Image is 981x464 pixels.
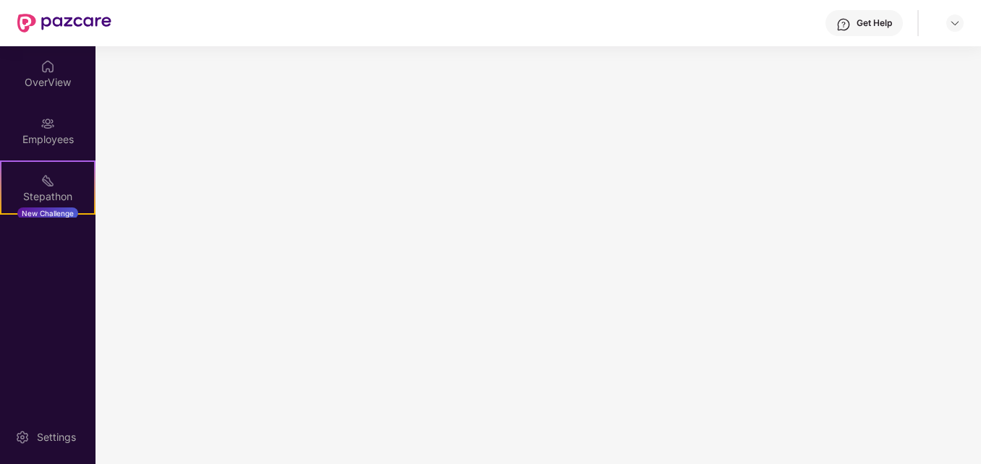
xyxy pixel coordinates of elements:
[949,17,961,29] img: svg+xml;base64,PHN2ZyBpZD0iRHJvcGRvd24tMzJ4MzIiIHhtbG5zPSJodHRwOi8vd3d3LnczLm9yZy8yMDAwL3N2ZyIgd2...
[33,430,80,444] div: Settings
[41,116,55,131] img: svg+xml;base64,PHN2ZyBpZD0iRW1wbG95ZWVzIiB4bWxucz0iaHR0cDovL3d3dy53My5vcmcvMjAwMC9zdmciIHdpZHRoPS...
[17,14,111,33] img: New Pazcare Logo
[1,189,94,204] div: Stepathon
[857,17,892,29] div: Get Help
[17,207,78,219] div: New Challenge
[836,17,851,32] img: svg+xml;base64,PHN2ZyBpZD0iSGVscC0zMngzMiIgeG1sbnM9Imh0dHA6Ly93d3cudzMub3JnLzIwMDAvc3ZnIiB3aWR0aD...
[41,173,55,188] img: svg+xml;base64,PHN2ZyB4bWxucz0iaHR0cDovL3d3dy53My5vcmcvMjAwMC9zdmciIHdpZHRoPSIyMSIgaGVpZ2h0PSIyMC...
[41,59,55,74] img: svg+xml;base64,PHN2ZyBpZD0iSG9tZSIgeG1sbnM9Imh0dHA6Ly93d3cudzMub3JnLzIwMDAvc3ZnIiB3aWR0aD0iMjAiIG...
[15,430,30,444] img: svg+xml;base64,PHN2ZyBpZD0iU2V0dGluZy0yMHgyMCIgeG1sbnM9Imh0dHA6Ly93d3cudzMub3JnLzIwMDAvc3ZnIiB3aW...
